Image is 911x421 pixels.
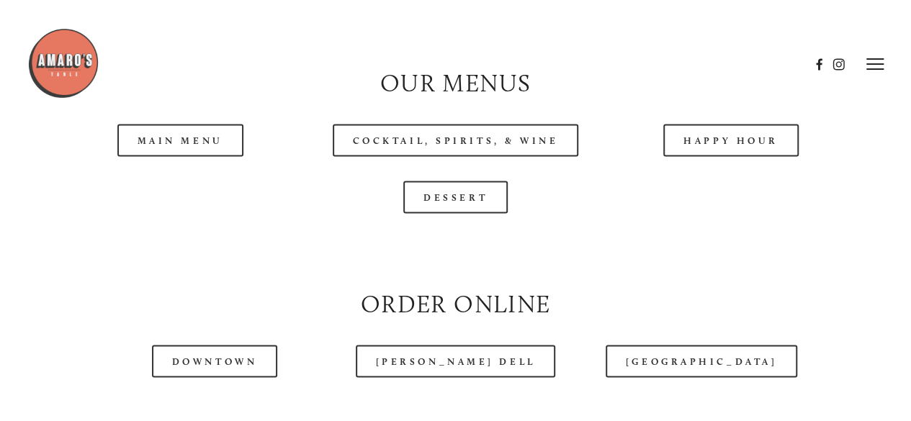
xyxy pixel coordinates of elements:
img: Amaro's Table [27,27,99,99]
a: Cocktail, Spirits, & Wine [333,124,579,156]
a: Dessert [403,181,508,213]
h2: Order Online [55,286,856,320]
a: Happy Hour [663,124,799,156]
a: Downtown [152,345,277,377]
a: Main Menu [117,124,243,156]
a: [GEOGRAPHIC_DATA] [606,345,797,377]
a: [PERSON_NAME] Dell [356,345,556,377]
